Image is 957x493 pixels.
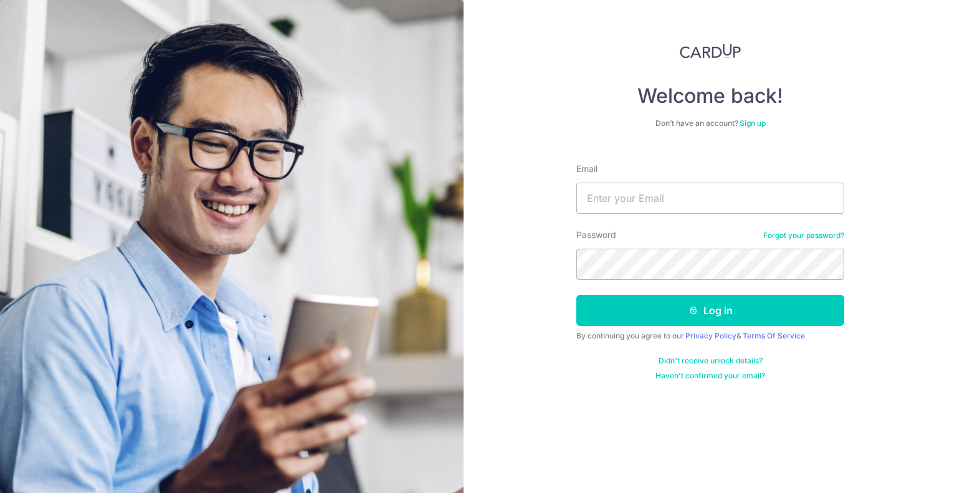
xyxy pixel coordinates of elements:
[576,84,844,108] h4: Welcome back!
[659,356,763,366] a: Didn't receive unlock details?
[576,163,598,175] label: Email
[743,331,805,340] a: Terms Of Service
[740,118,766,128] a: Sign up
[576,118,844,128] div: Don’t have an account?
[576,331,844,341] div: By continuing you agree to our &
[763,231,844,241] a: Forgot your password?
[680,44,741,59] img: CardUp Logo
[576,229,616,241] label: Password
[685,331,736,340] a: Privacy Policy
[655,371,765,381] a: Haven't confirmed your email?
[576,183,844,214] input: Enter your Email
[576,295,844,326] button: Log in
